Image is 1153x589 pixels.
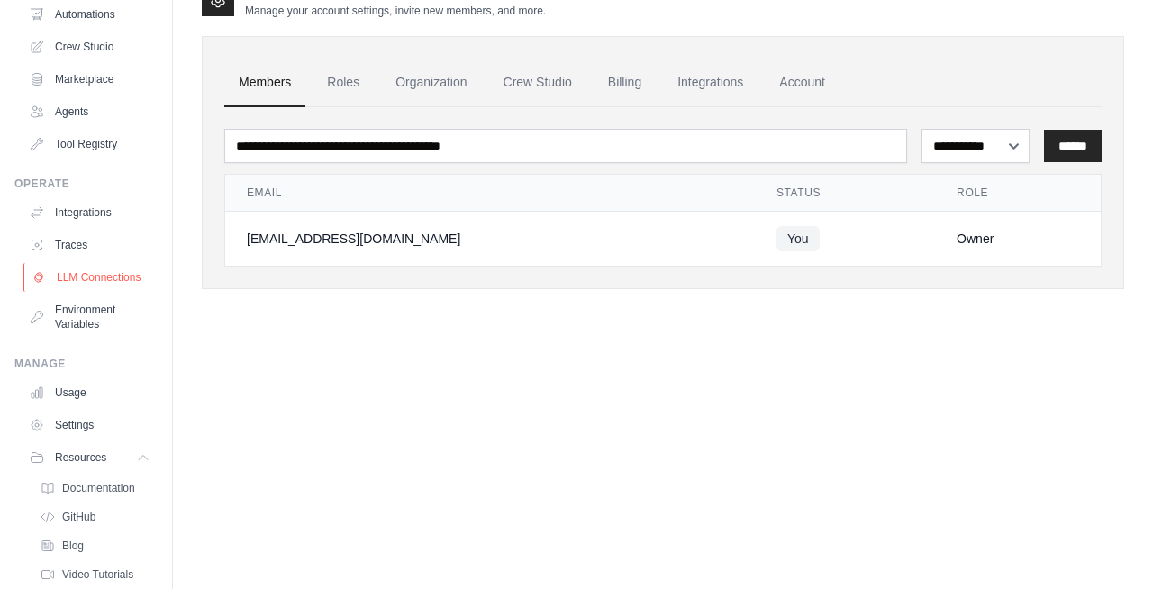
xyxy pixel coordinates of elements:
[225,175,755,212] th: Email
[489,59,586,107] a: Crew Studio
[776,226,820,251] span: You
[245,4,546,18] p: Manage your account settings, invite new members, and more.
[32,504,158,530] a: GitHub
[22,198,158,227] a: Integrations
[755,175,935,212] th: Status
[62,481,135,495] span: Documentation
[22,65,158,94] a: Marketplace
[957,230,1079,248] div: Owner
[62,539,84,553] span: Blog
[22,378,158,407] a: Usage
[32,476,158,501] a: Documentation
[381,59,481,107] a: Organization
[22,231,158,259] a: Traces
[313,59,374,107] a: Roles
[22,32,158,61] a: Crew Studio
[22,97,158,126] a: Agents
[594,59,656,107] a: Billing
[22,130,158,159] a: Tool Registry
[62,510,95,524] span: GitHub
[32,562,158,587] a: Video Tutorials
[22,295,158,339] a: Environment Variables
[765,59,840,107] a: Account
[23,263,159,292] a: LLM Connections
[14,357,158,371] div: Manage
[55,450,106,465] span: Resources
[62,567,133,582] span: Video Tutorials
[32,533,158,558] a: Blog
[14,177,158,191] div: Operate
[22,443,158,472] button: Resources
[247,230,733,248] div: [EMAIL_ADDRESS][DOMAIN_NAME]
[224,59,305,107] a: Members
[935,175,1101,212] th: Role
[22,411,158,439] a: Settings
[663,59,758,107] a: Integrations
